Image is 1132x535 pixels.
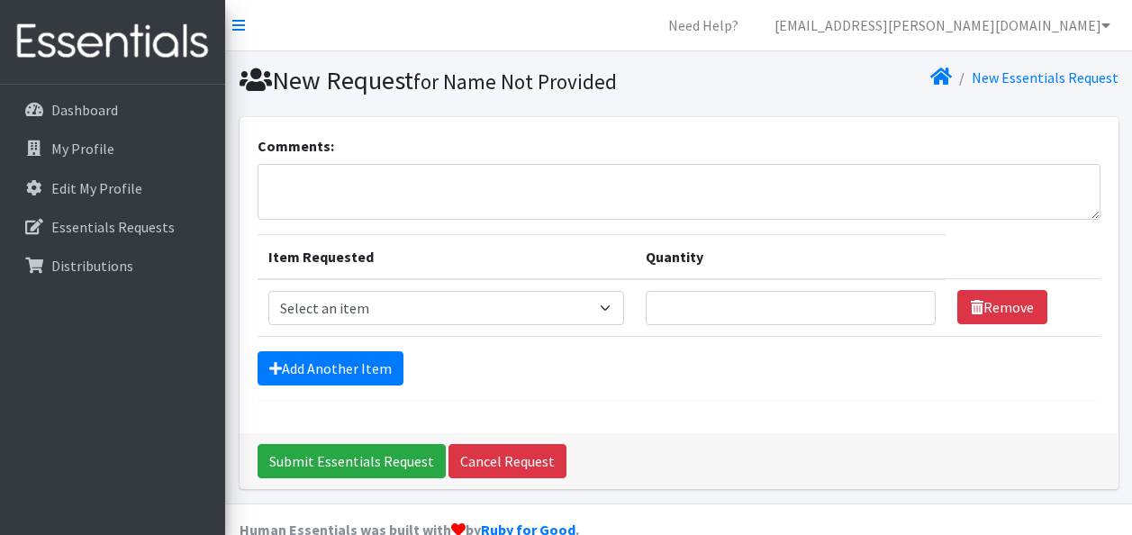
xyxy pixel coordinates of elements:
small: for Name Not Provided [413,68,617,95]
a: New Essentials Request [972,68,1118,86]
p: Dashboard [51,101,118,119]
th: Item Requested [258,234,635,279]
a: Remove [957,290,1047,324]
p: Edit My Profile [51,179,142,197]
a: Dashboard [7,92,218,128]
p: Essentials Requests [51,218,175,236]
input: Submit Essentials Request [258,444,446,478]
a: Essentials Requests [7,209,218,245]
a: Edit My Profile [7,170,218,206]
p: My Profile [51,140,114,158]
a: My Profile [7,131,218,167]
th: Quantity [635,234,946,279]
a: [EMAIL_ADDRESS][PERSON_NAME][DOMAIN_NAME] [760,7,1125,43]
label: Comments: [258,135,334,157]
a: Cancel Request [448,444,566,478]
h1: New Request [240,65,673,96]
a: Distributions [7,248,218,284]
a: Add Another Item [258,351,403,385]
a: Need Help? [654,7,753,43]
img: HumanEssentials [7,12,218,72]
p: Distributions [51,257,133,275]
